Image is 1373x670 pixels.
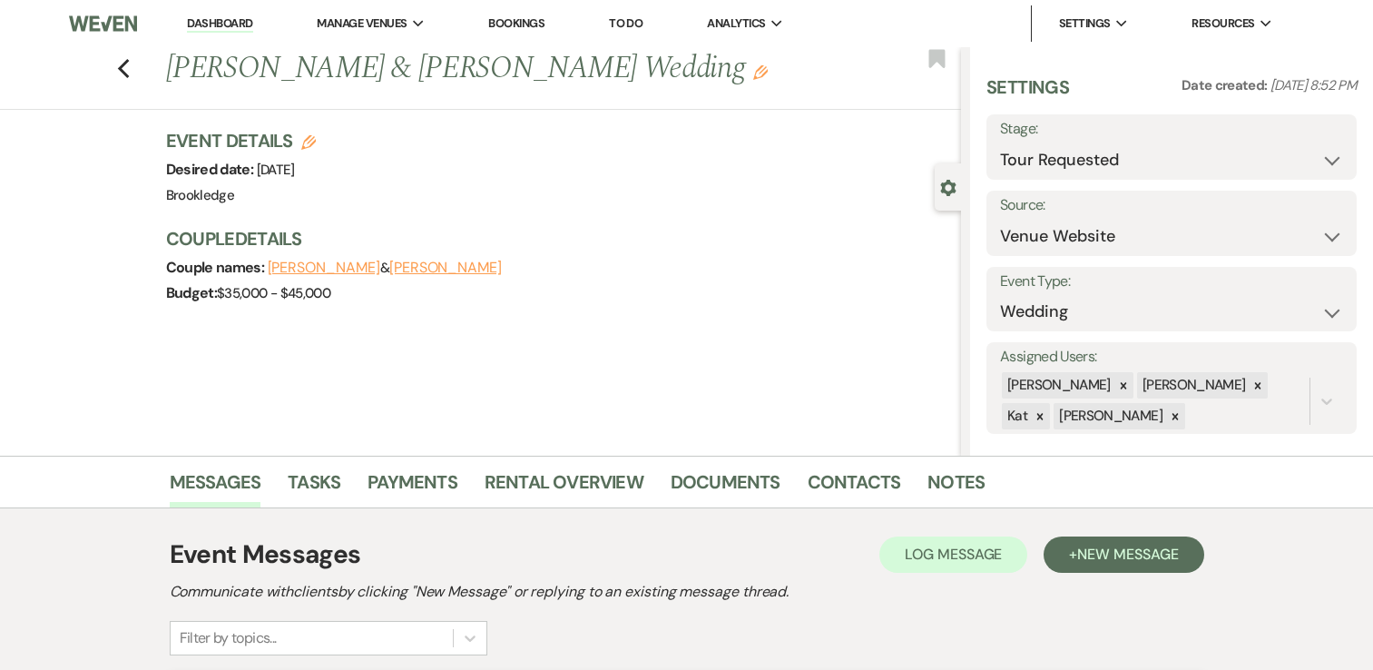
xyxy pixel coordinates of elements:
[671,468,780,507] a: Documents
[1000,269,1343,295] label: Event Type:
[1059,15,1111,33] span: Settings
[1077,545,1178,564] span: New Message
[753,64,768,80] button: Edit
[166,47,795,91] h1: [PERSON_NAME] & [PERSON_NAME] Wedding
[187,15,252,33] a: Dashboard
[268,261,380,275] button: [PERSON_NAME]
[927,468,985,507] a: Notes
[268,259,502,277] span: &
[257,161,295,179] span: [DATE]
[1002,372,1113,399] div: [PERSON_NAME]
[166,226,944,251] h3: Couple Details
[707,15,765,33] span: Analytics
[166,283,218,302] span: Budget:
[488,15,544,31] a: Bookings
[905,545,1002,564] span: Log Message
[217,284,330,302] span: $35,000 - $45,000
[1002,403,1030,429] div: Kat
[1000,116,1343,143] label: Stage:
[1000,192,1343,219] label: Source:
[389,261,502,275] button: [PERSON_NAME]
[1044,537,1203,573] button: +New Message
[288,468,340,507] a: Tasks
[166,160,257,179] span: Desired date:
[180,627,277,649] div: Filter by topics...
[317,15,407,33] span: Manage Venues
[170,536,361,574] h1: Event Messages
[940,178,956,195] button: Close lead details
[166,258,268,277] span: Couple names:
[1054,403,1165,429] div: [PERSON_NAME]
[1000,344,1343,370] label: Assigned Users:
[166,128,317,153] h3: Event Details
[986,74,1069,114] h3: Settings
[166,186,235,204] span: Brookledge
[1182,76,1270,94] span: Date created:
[1270,76,1357,94] span: [DATE] 8:52 PM
[170,581,1204,603] h2: Communicate with clients by clicking "New Message" or replying to an existing message thread.
[609,15,642,31] a: To Do
[69,5,137,43] img: Weven Logo
[1137,372,1249,399] div: [PERSON_NAME]
[368,468,457,507] a: Payments
[485,468,643,507] a: Rental Overview
[170,468,261,507] a: Messages
[1192,15,1254,33] span: Resources
[808,468,901,507] a: Contacts
[879,537,1027,573] button: Log Message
